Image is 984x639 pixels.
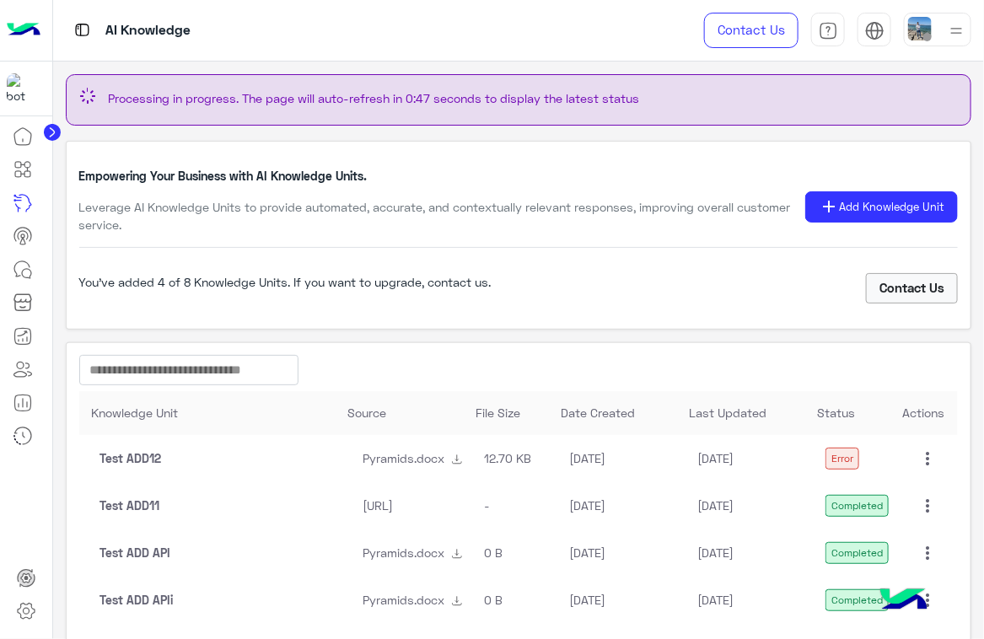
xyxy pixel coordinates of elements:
span: Pyramids.docx [363,451,444,465]
span: Source [347,404,386,422]
span: Completed [831,499,883,513]
img: Logo [7,13,40,48]
mat-icon: more_vert [918,543,938,563]
span: - [484,498,490,513]
span: Knowledge Unit [92,404,179,422]
span: [DATE] [697,545,734,560]
span: [DATE] [569,451,605,465]
button: addAdd Knowledge Unit [805,191,958,223]
img: tab [72,19,93,40]
mat-icon: more_vert [918,496,938,516]
span: [DATE] [569,593,605,607]
p: AI Knowledge [105,19,191,42]
span: [DATE] [697,451,734,465]
a: Contact Us [704,13,798,48]
span: Test ADD12 [100,451,162,465]
span: 12.70 KB [484,451,531,465]
span: Test ADD API [100,545,171,560]
span: Date Created [561,404,635,422]
p: Leverage AI Knowledge Units to provide automated, accurate, and contextually relevant responses, ... [79,198,806,234]
mat-icon: more_vert [918,448,938,469]
img: 197426356791770 [7,73,37,104]
img: download-icon [450,594,464,608]
span: 0 B [484,593,503,607]
span: 0 B [484,545,503,560]
img: userImage [908,17,932,40]
span: [DATE] [569,545,605,560]
p: You’ve added 4 of 8 Knowledge Units. If you want to upgrade, contact us. [79,273,492,291]
span: File Size [476,404,520,422]
span: add [819,196,839,217]
span: Completed [831,593,883,607]
img: hulul-logo.png [874,572,933,631]
span: Actions [902,404,944,422]
img: profile [946,20,967,41]
img: download-icon [450,547,464,561]
img: download-icon [450,453,464,466]
span: Error [831,452,853,465]
span: Last Updated [689,404,766,422]
span: Pyramids.docx [363,545,444,560]
p: Processing in progress. The page will auto-refresh in 0:47 seconds to display the latest status [109,89,959,107]
span: Status [817,404,855,422]
img: tab [865,21,885,40]
span: [DATE] [697,593,734,607]
span: Test ADD APIi [100,593,174,607]
span: Test ADD11 [100,498,160,513]
a: [URL] [363,498,393,513]
a: tab [811,13,845,48]
span: [DATE] [569,498,605,513]
p: Empowering Your Business with AI Knowledge Units. [79,167,806,185]
span: [DATE] [697,498,734,513]
a: Contact Us [866,273,958,303]
span: Add Knowledge Unit [839,199,944,216]
img: tab [819,21,838,40]
span: Completed [831,546,883,560]
span: Pyramids.docx [363,593,444,607]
